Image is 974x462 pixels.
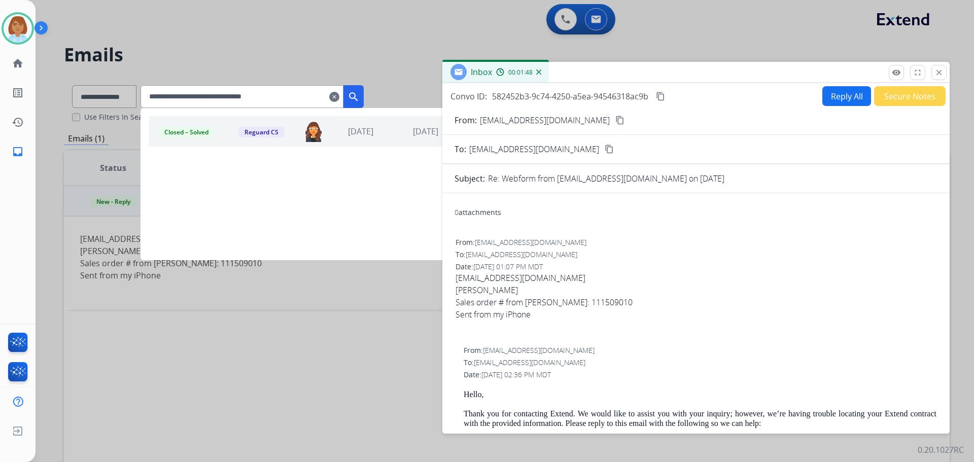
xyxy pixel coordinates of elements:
div: [PERSON_NAME] [456,284,936,296]
mat-icon: content_copy [615,116,624,125]
div: Sent from my iPhone [456,308,936,321]
mat-icon: remove_red_eye [892,68,901,77]
mat-icon: clear [329,91,339,103]
div: Date: [456,262,936,272]
span: [DATE] 01:07 PM MDT [473,262,543,271]
span: [EMAIL_ADDRESS][DOMAIN_NAME] [483,345,595,355]
span: [DATE] 02:36 PM MDT [481,370,551,379]
mat-icon: close [934,68,944,77]
img: avatar [4,14,32,43]
span: [EMAIL_ADDRESS][DOMAIN_NAME] [474,358,585,367]
div: Sales order # from [PERSON_NAME]: 111509010 [456,296,936,333]
mat-icon: history [12,116,24,128]
p: Hello, [464,390,936,399]
mat-icon: inbox [12,146,24,158]
button: Reply All [822,86,871,106]
span: [EMAIL_ADDRESS][DOMAIN_NAME] [456,272,936,333]
img: agent-avatar [303,121,324,142]
div: To: [464,358,936,368]
p: 0.20.1027RC [918,444,964,456]
div: To: [456,250,936,260]
div: attachments [455,207,501,218]
p: Convo ID: [450,90,487,102]
span: [DATE] [413,126,438,137]
mat-icon: list_alt [12,87,24,99]
p: Subject: [455,172,485,185]
span: 00:01:48 [508,68,533,77]
span: [EMAIL_ADDRESS][DOMAIN_NAME] [469,143,599,155]
span: Reguard CS [238,127,285,137]
span: 0 [455,207,459,217]
p: From: [455,114,477,126]
span: Inbox [471,66,492,78]
span: [EMAIL_ADDRESS][DOMAIN_NAME] [475,237,586,247]
button: Secure Notes [874,86,946,106]
div: From: [464,345,936,356]
span: [DATE] [348,126,373,137]
span: [EMAIL_ADDRESS][DOMAIN_NAME] [466,250,577,259]
div: Date: [464,370,936,380]
p: To: [455,143,466,155]
mat-icon: home [12,57,24,69]
span: 582452b3-9c74-4250-a5ea-94546318ac9b [492,91,648,102]
div: From: [456,237,936,247]
mat-icon: content_copy [605,145,614,154]
mat-icon: content_copy [656,92,665,101]
span: Closed – Solved [158,127,215,137]
mat-icon: fullscreen [913,68,922,77]
p: [EMAIL_ADDRESS][DOMAIN_NAME] [480,114,610,126]
p: Thank you for contacting Extend. We would like to assist you with your inquiry; however, we’re ha... [464,409,936,428]
p: Re: Webform from [EMAIL_ADDRESS][DOMAIN_NAME] on [DATE] [488,172,724,185]
mat-icon: search [347,91,360,103]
